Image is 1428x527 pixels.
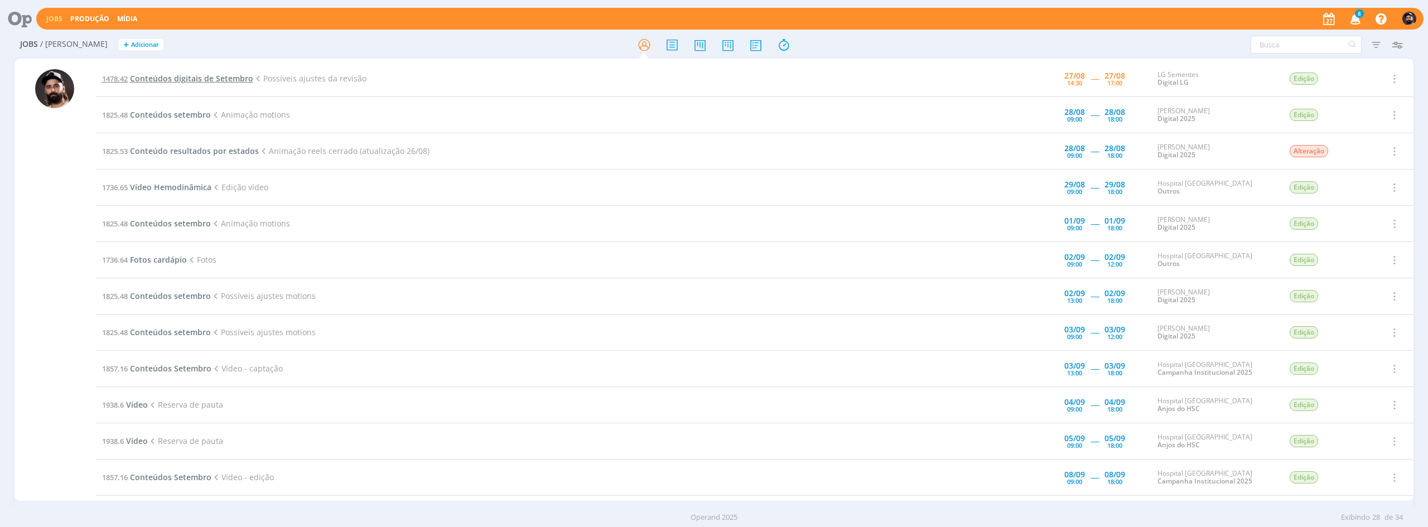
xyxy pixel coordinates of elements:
a: 1825.48Conteúdos setembro [102,291,211,301]
span: Edição [1290,399,1318,411]
div: 09:00 [1067,333,1082,340]
span: Reserva de pauta [148,399,223,410]
span: 34 [1395,512,1403,523]
span: Edição [1290,326,1318,339]
span: Edição vídeo [211,182,268,192]
span: ----- [1091,363,1099,374]
span: ----- [1091,182,1099,192]
button: Jobs [43,14,66,23]
button: Mídia [114,14,141,23]
div: 08/09 [1064,471,1085,478]
a: 1938.6Vídeo [102,399,148,410]
a: Produção [70,14,109,23]
span: 1825.48 [102,110,128,120]
a: Jobs [46,14,62,23]
span: Conteúdos digitais de Setembro [130,73,253,84]
span: Jobs [20,40,38,49]
a: 1736.65Vídeo Hemodinâmica [102,182,211,192]
div: 28/08 [1064,144,1085,152]
span: 1736.65 [102,182,128,192]
span: ----- [1091,254,1099,265]
a: 1478.42Conteúdos digitais de Setembro [102,73,253,84]
span: 1938.6 [102,436,124,446]
div: 18:00 [1107,225,1122,231]
div: LG Sementes [1157,71,1272,87]
div: 18:00 [1107,116,1122,122]
span: Edição [1290,290,1318,302]
a: 1736.64Fotos cardápio [102,254,187,265]
span: Vídeo - captação [211,363,283,374]
a: Digital 2025 [1157,331,1195,341]
a: Anjos do HSC [1157,440,1200,449]
div: 14:30 [1067,80,1082,86]
span: Edição [1290,471,1318,484]
span: 1825.53 [102,146,128,156]
div: 01/09 [1104,217,1125,225]
span: Vídeo [126,436,148,446]
span: de [1384,512,1393,523]
div: 18:00 [1107,478,1122,485]
a: Digital 2025 [1157,114,1195,123]
span: 1825.48 [102,327,128,337]
span: Adicionar [131,41,159,49]
span: ----- [1091,436,1099,446]
div: Hospital [GEOGRAPHIC_DATA] [1157,397,1272,413]
div: 18:00 [1107,442,1122,448]
div: 03/09 [1064,362,1085,370]
div: 04/09 [1064,398,1085,406]
div: 18:00 [1107,370,1122,376]
div: 13:00 [1067,370,1082,376]
span: Vídeo Hemodinâmica [130,182,211,192]
span: Animação motions [211,109,290,120]
span: Conteúdo resultados por estados [130,146,259,156]
span: 1825.48 [102,219,128,229]
span: Exibindo [1341,512,1370,523]
span: ----- [1091,399,1099,410]
span: Edição [1290,217,1318,230]
a: Digital 2025 [1157,295,1195,304]
div: 09:00 [1067,442,1082,448]
div: 29/08 [1064,181,1085,188]
div: 03/09 [1104,362,1125,370]
span: 1938.6 [102,400,124,410]
div: 02/09 [1104,253,1125,261]
span: Conteúdos setembro [130,327,211,337]
div: 03/09 [1104,326,1125,333]
div: 02/09 [1064,253,1085,261]
img: B [1402,12,1416,26]
button: B [1402,9,1417,28]
input: Busca [1251,36,1362,54]
div: 27/08 [1104,72,1125,80]
div: 09:00 [1067,188,1082,195]
span: Edição [1290,435,1318,447]
div: Hospital [GEOGRAPHIC_DATA] [1157,361,1272,377]
div: 09:00 [1067,261,1082,267]
div: 28/08 [1104,144,1125,152]
div: [PERSON_NAME] [1157,216,1272,232]
a: Digital LG [1157,78,1189,87]
span: ----- [1091,218,1099,229]
span: Vídeo [126,399,148,410]
div: 09:00 [1067,406,1082,412]
div: 18:00 [1107,152,1122,158]
span: Edição [1290,109,1318,121]
span: 1857.16 [102,472,128,482]
span: Conteúdos setembro [130,291,211,301]
div: [PERSON_NAME] [1157,143,1272,159]
div: 01/09 [1064,217,1085,225]
span: Fotos [187,254,216,265]
div: 28/08 [1104,108,1125,116]
div: 05/09 [1064,434,1085,442]
a: Outros [1157,259,1180,268]
div: 18:00 [1107,297,1122,303]
a: Campanha Institucional 2025 [1157,476,1252,486]
a: Anjos do HSC [1157,404,1200,413]
div: [PERSON_NAME] [1157,325,1272,341]
span: ----- [1091,109,1099,120]
span: Possíveis ajustes motions [211,327,316,337]
div: 03/09 [1064,326,1085,333]
a: 1825.48Conteúdos setembro [102,218,211,229]
span: ----- [1091,73,1099,84]
div: [PERSON_NAME] [1157,288,1272,304]
div: 05/09 [1104,434,1125,442]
